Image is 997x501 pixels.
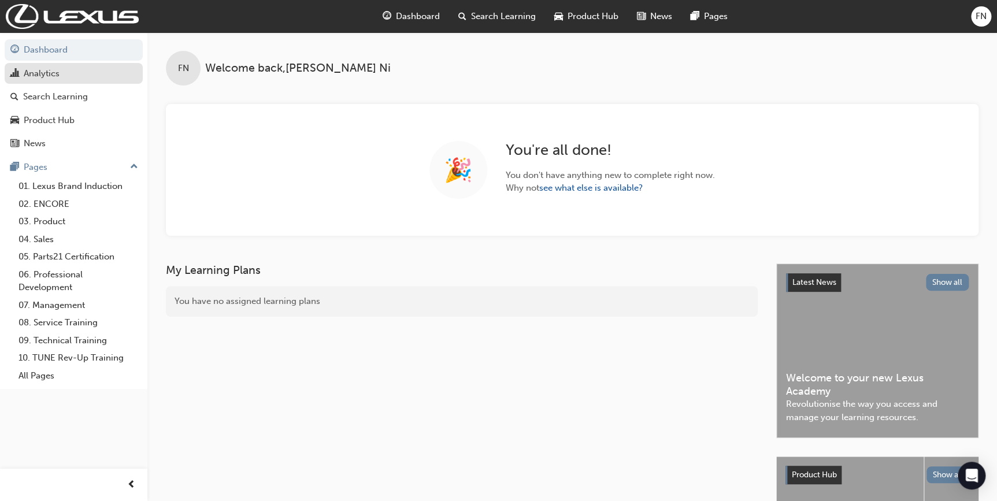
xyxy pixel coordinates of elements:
span: news-icon [10,139,19,149]
span: pages-icon [691,9,699,24]
span: Search Learning [471,10,536,23]
span: 🎉 [444,164,473,177]
span: guage-icon [383,9,391,24]
h2: You ' re all done! [506,141,715,159]
span: Dashboard [396,10,440,23]
span: pages-icon [10,162,19,173]
span: guage-icon [10,45,19,55]
div: Analytics [24,67,60,80]
span: Why not [506,181,715,195]
span: News [650,10,672,23]
a: pages-iconPages [681,5,737,28]
span: search-icon [458,9,466,24]
span: Product Hub [568,10,618,23]
button: DashboardAnalyticsSearch LearningProduct HubNews [5,37,143,157]
a: news-iconNews [628,5,681,28]
a: 03. Product [14,213,143,231]
a: Dashboard [5,39,143,61]
a: 07. Management [14,296,143,314]
div: Search Learning [23,90,88,103]
span: prev-icon [127,478,136,492]
a: Search Learning [5,86,143,107]
span: car-icon [554,9,563,24]
a: search-iconSearch Learning [449,5,545,28]
div: Product Hub [24,114,75,127]
a: 09. Technical Training [14,332,143,350]
span: Welcome back , [PERSON_NAME] Ni [205,62,391,75]
span: Welcome to your new Lexus Academy [786,372,969,398]
span: news-icon [637,9,646,24]
h3: My Learning Plans [166,264,758,277]
a: car-iconProduct Hub [545,5,628,28]
a: Product Hub [5,110,143,131]
span: You don ' t have anything new to complete right now. [506,169,715,182]
a: All Pages [14,367,143,385]
div: Pages [24,161,47,174]
span: Product Hub [792,470,837,480]
a: News [5,133,143,154]
a: guage-iconDashboard [373,5,449,28]
span: car-icon [10,116,19,126]
span: up-icon [130,159,138,175]
a: 06. Professional Development [14,266,143,296]
button: Pages [5,157,143,178]
div: Open Intercom Messenger [958,462,985,489]
a: Product HubShow all [785,466,969,484]
a: 04. Sales [14,231,143,248]
span: chart-icon [10,69,19,79]
a: Latest NewsShow all [786,273,969,292]
a: 05. Parts21 Certification [14,248,143,266]
a: Analytics [5,63,143,84]
span: FN [178,62,189,75]
a: see what else is available? [539,183,643,193]
span: Latest News [792,277,836,287]
a: Latest NewsShow allWelcome to your new Lexus AcademyRevolutionise the way you access and manage y... [776,264,979,438]
a: 02. ENCORE [14,195,143,213]
button: Show all [926,274,969,291]
button: FN [971,6,991,27]
div: News [24,137,46,150]
span: search-icon [10,92,18,102]
button: Show all [926,466,970,483]
span: Revolutionise the way you access and manage your learning resources. [786,398,969,424]
div: You have no assigned learning plans [166,286,758,317]
a: 01. Lexus Brand Induction [14,177,143,195]
span: FN [976,10,987,23]
img: Trak [6,4,139,29]
a: 10. TUNE Rev-Up Training [14,349,143,367]
a: 08. Service Training [14,314,143,332]
span: Pages [704,10,728,23]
